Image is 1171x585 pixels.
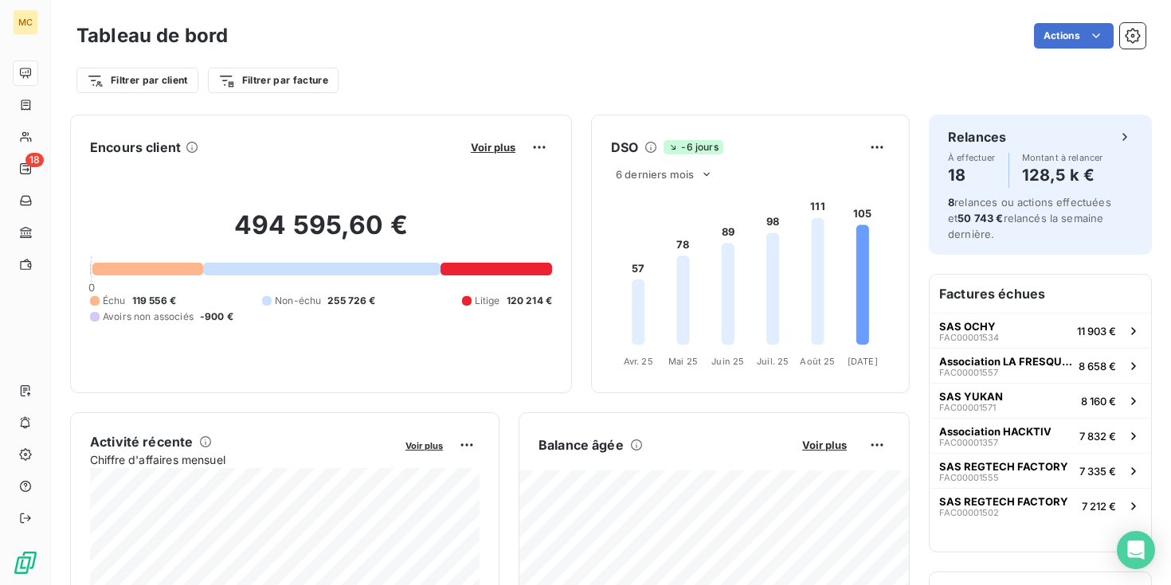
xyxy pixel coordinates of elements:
[939,425,1052,438] span: Association HACKTIV
[939,368,998,377] span: FAC00001557
[539,435,624,454] h6: Balance âgée
[1079,360,1116,372] span: 8 658 €
[939,390,1003,403] span: SAS YUKAN
[103,294,126,308] span: Échu
[616,168,694,181] span: 6 derniers mois
[948,196,954,209] span: 8
[930,418,1151,453] button: Association HACKTIVFAC000013577 832 €
[25,153,44,167] span: 18
[939,495,1068,508] span: SAS REGTECH FACTORY
[1082,500,1116,513] span: 7 212 €
[401,438,448,452] button: Voir plus
[930,348,1151,383] button: Association LA FRESQUE DU CLIMATFAC000015578 658 €
[1034,23,1114,49] button: Actions
[1077,325,1116,337] span: 11 903 €
[611,138,638,157] h6: DSO
[711,356,744,367] tspan: Juin 25
[802,439,847,451] span: Voir plus
[13,10,38,35] div: MC
[1081,395,1116,408] span: 8 160 €
[668,356,698,367] tspan: Mai 25
[208,68,339,93] button: Filtrer par facture
[939,438,998,447] span: FAC00001357
[939,460,1068,473] span: SAS REGTECH FACTORY
[327,294,375,308] span: 255 726 €
[930,275,1151,313] h6: Factures échues
[90,138,181,157] h6: Encours client
[405,440,443,451] span: Voir plus
[1022,153,1103,162] span: Montant à relancer
[939,333,999,342] span: FAC00001534
[930,453,1151,488] button: SAS REGTECH FACTORYFAC000015557 335 €
[930,383,1151,418] button: SAS YUKANFAC000015718 160 €
[1117,531,1155,569] div: Open Intercom Messenger
[88,281,95,294] span: 0
[939,508,999,517] span: FAC00001502
[948,196,1111,240] span: relances ou actions effectuées et relancés la semaine dernière.
[797,438,852,452] button: Voir plus
[90,432,193,451] h6: Activité récente
[1079,465,1116,478] span: 7 335 €
[948,127,1006,146] h6: Relances
[939,403,996,412] span: FAC00001571
[939,473,999,482] span: FAC00001555
[471,141,515,154] span: Voir plus
[90,209,552,257] h2: 494 595,60 €
[1022,162,1103,188] h4: 128,5 k €
[475,294,500,308] span: Litige
[90,451,394,468] span: Chiffre d'affaires mensuel
[275,294,321,308] span: Non-échu
[132,294,176,308] span: 119 556 €
[948,153,996,162] span: À effectuer
[624,356,653,367] tspan: Avr. 25
[200,310,233,324] span: -900 €
[13,550,38,575] img: Logo LeanPay
[466,140,520,154] button: Voir plus
[939,355,1072,368] span: Association LA FRESQUE DU CLIMAT
[507,294,552,308] span: 120 214 €
[939,320,996,333] span: SAS OCHY
[930,488,1151,523] button: SAS REGTECH FACTORYFAC000015027 212 €
[958,212,1003,224] span: 50 743 €
[948,162,996,188] h4: 18
[103,310,194,324] span: Avoirs non associés
[76,21,228,50] h3: Tableau de bord
[76,68,198,93] button: Filtrer par client
[800,356,835,367] tspan: Août 25
[1079,430,1116,443] span: 7 832 €
[930,313,1151,348] button: SAS OCHYFAC0000153411 903 €
[757,356,789,367] tspan: Juil. 25
[664,140,723,154] span: -6 jours
[848,356,878,367] tspan: [DATE]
